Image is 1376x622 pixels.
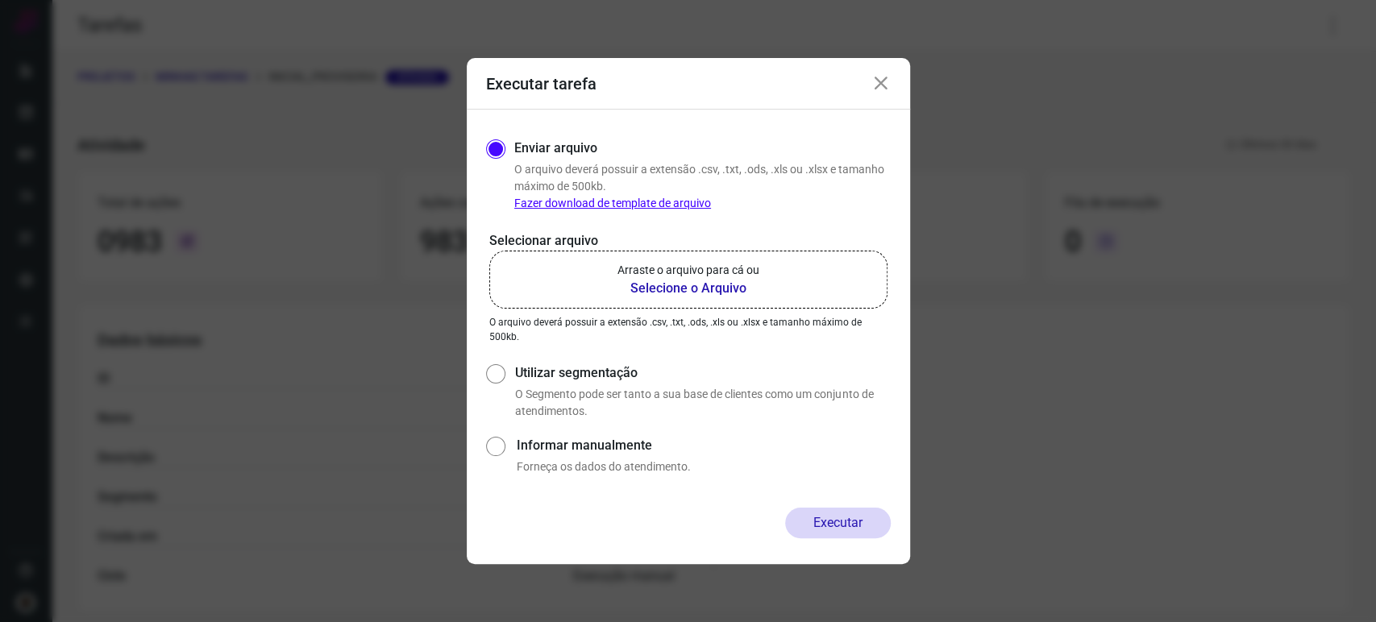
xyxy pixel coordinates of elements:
label: Utilizar segmentação [515,363,890,383]
p: Forneça os dados do atendimento. [517,458,890,475]
p: O arquivo deverá possuir a extensão .csv, .txt, .ods, .xls ou .xlsx e tamanho máximo de 500kb. [514,161,891,212]
p: Selecionar arquivo [489,231,888,251]
p: Arraste o arquivo para cá ou [617,262,759,279]
p: O Segmento pode ser tanto a sua base de clientes como um conjunto de atendimentos. [515,386,890,420]
label: Informar manualmente [517,436,890,455]
h3: Executar tarefa [486,74,597,93]
a: Fazer download de template de arquivo [514,197,711,209]
p: O arquivo deverá possuir a extensão .csv, .txt, .ods, .xls ou .xlsx e tamanho máximo de 500kb. [489,315,888,344]
button: Executar [785,508,891,538]
b: Selecione o Arquivo [617,279,759,298]
label: Enviar arquivo [514,139,597,158]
